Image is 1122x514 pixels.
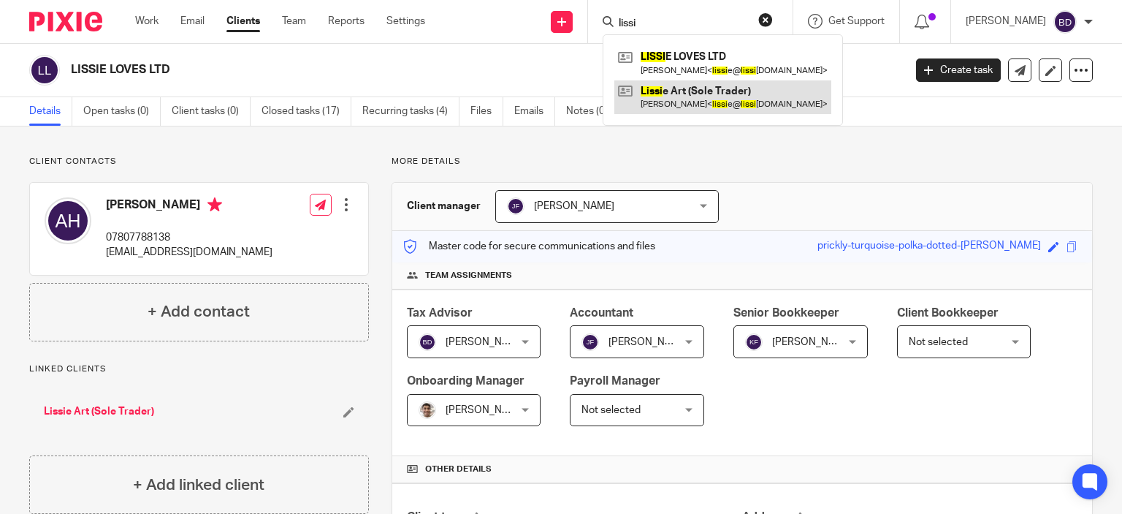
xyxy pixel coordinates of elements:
span: Other details [425,464,492,475]
span: Team assignments [425,270,512,281]
a: Reports [328,14,365,29]
h4: + Add linked client [133,474,264,496]
p: [EMAIL_ADDRESS][DOMAIN_NAME] [106,245,272,260]
a: Team [282,14,306,29]
span: [PERSON_NAME] [446,405,526,415]
img: svg%3E [45,197,91,244]
a: Details [29,97,72,126]
span: Not selected [581,405,641,415]
span: [PERSON_NAME] [446,337,526,347]
a: Email [180,14,205,29]
input: Search [617,18,749,31]
a: Open tasks (0) [83,97,161,126]
p: Master code for secure communications and files [403,239,655,254]
img: svg%3E [419,333,436,351]
a: Closed tasks (17) [262,97,351,126]
img: svg%3E [29,55,60,86]
i: Primary [207,197,222,212]
p: Client contacts [29,156,369,167]
a: Create task [916,58,1001,82]
p: More details [392,156,1093,167]
span: Accountant [570,307,633,319]
a: Client tasks (0) [172,97,251,126]
img: svg%3E [1053,10,1077,34]
img: Pixie [29,12,102,31]
span: [PERSON_NAME] [772,337,852,347]
a: Files [470,97,503,126]
span: Client Bookkeeper [897,307,999,319]
h4: + Add contact [148,301,250,323]
a: Emails [514,97,555,126]
a: Clients [226,14,260,29]
h4: [PERSON_NAME] [106,197,272,216]
p: [PERSON_NAME] [966,14,1046,29]
img: svg%3E [507,197,524,215]
img: svg%3E [581,333,599,351]
span: [PERSON_NAME] [608,337,689,347]
span: [PERSON_NAME] [534,201,614,211]
span: Senior Bookkeeper [733,307,839,319]
span: Not selected [909,337,968,347]
button: Clear [758,12,773,27]
span: Onboarding Manager [407,375,524,387]
h3: Client manager [407,199,481,213]
p: Linked clients [29,363,369,375]
a: Lissie Art (Sole Trader) [44,404,154,419]
a: Work [135,14,159,29]
span: Payroll Manager [570,375,660,387]
span: Tax Advisor [407,307,473,319]
a: Recurring tasks (4) [362,97,459,126]
span: Get Support [828,16,885,26]
p: 07807788138 [106,230,272,245]
img: svg%3E [745,333,763,351]
a: Notes (0) [566,97,619,126]
img: PXL_20240409_141816916.jpg [419,401,436,419]
a: Settings [386,14,425,29]
div: prickly-turquoise-polka-dotted-[PERSON_NAME] [817,238,1041,255]
h2: LISSIE LOVES LTD [71,62,730,78]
